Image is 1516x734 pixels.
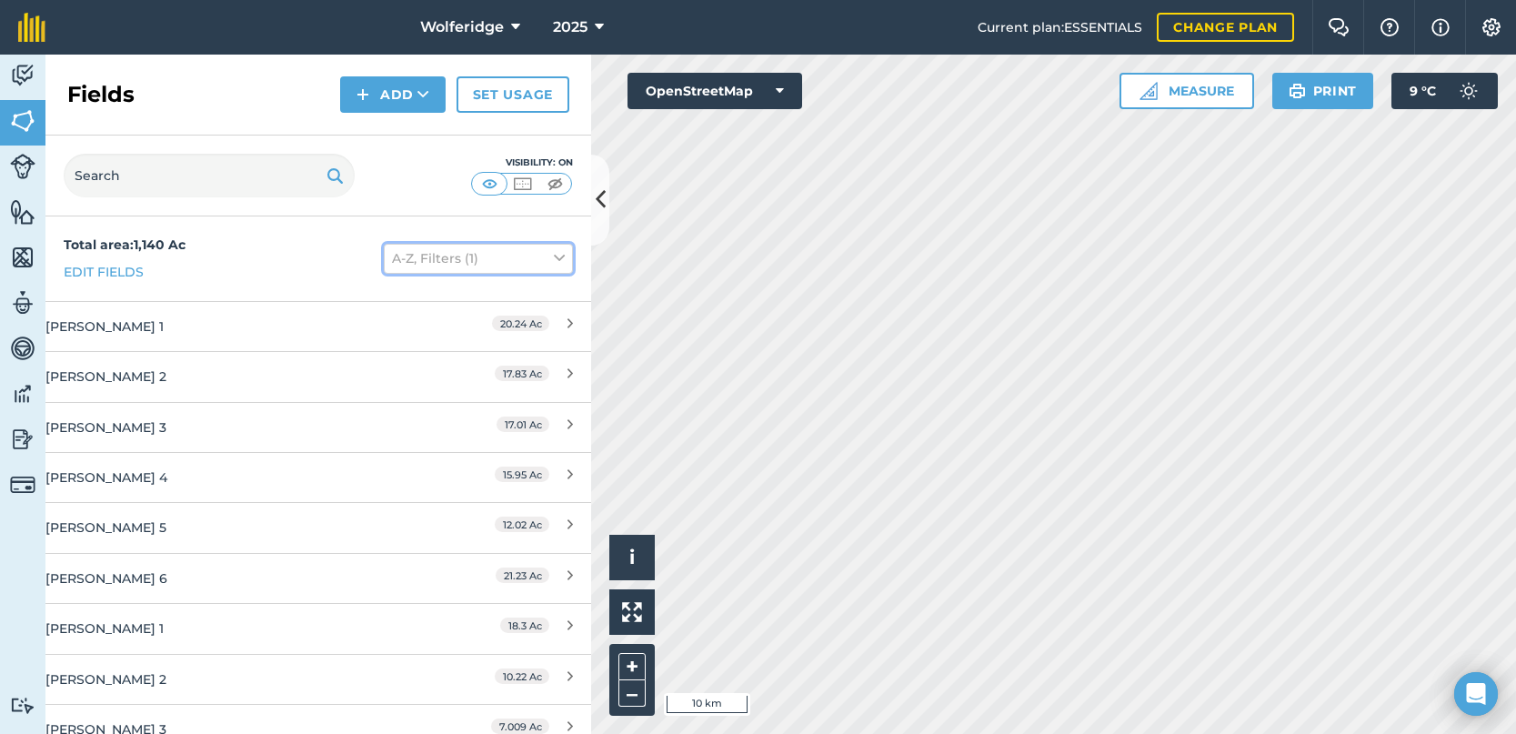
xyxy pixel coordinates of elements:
[10,62,35,89] img: svg+xml;base64,PD94bWwgdmVyc2lvbj0iMS4wIiBlbmNvZGluZz0idXRmLTgiPz4KPCEtLSBHZW5lcmF0b3I6IEFkb2JlIE...
[64,236,186,253] strong: Total area : 1,140 Ac
[45,302,591,351] a: [PERSON_NAME] 120.24 Ac
[478,175,501,193] img: svg+xml;base64,PHN2ZyB4bWxucz0iaHR0cDovL3d3dy53My5vcmcvMjAwMC9zdmciIHdpZHRoPSI1MCIgaGVpZ2h0PSI0MC...
[1454,672,1498,716] div: Open Intercom Messenger
[471,156,573,170] div: Visibility: On
[10,107,35,135] img: svg+xml;base64,PHN2ZyB4bWxucz0iaHR0cDovL3d3dy53My5vcmcvMjAwMC9zdmciIHdpZHRoPSI1NiIgaGVpZ2h0PSI2MC...
[10,380,35,407] img: svg+xml;base64,PD94bWwgdmVyc2lvbj0iMS4wIiBlbmNvZGluZz0idXRmLTgiPz4KPCEtLSBHZW5lcmF0b3I6IEFkb2JlIE...
[45,352,397,401] div: [PERSON_NAME] 2
[340,76,446,113] button: Add
[45,403,591,452] a: [PERSON_NAME] 317.01 Ac
[492,316,549,331] span: 20.24 Ac
[495,467,549,482] span: 15.95 Ac
[609,535,655,580] button: i
[1272,73,1374,109] button: Print
[500,618,549,633] span: 18.3 Ac
[627,73,802,109] button: OpenStreetMap
[1391,73,1498,109] button: 9 °C
[45,655,397,704] div: [PERSON_NAME] 2
[496,568,549,583] span: 21.23 Ac
[10,335,35,362] img: svg+xml;base64,PD94bWwgdmVyc2lvbj0iMS4wIiBlbmNvZGluZz0idXRmLTgiPz4KPCEtLSBHZW5lcmF0b3I6IEFkb2JlIE...
[18,13,45,42] img: fieldmargin Logo
[553,16,587,38] span: 2025
[10,154,35,179] img: svg+xml;base64,PD94bWwgdmVyc2lvbj0iMS4wIiBlbmNvZGluZz0idXRmLTgiPz4KPCEtLSBHZW5lcmF0b3I6IEFkb2JlIE...
[10,289,35,317] img: svg+xml;base64,PD94bWwgdmVyc2lvbj0iMS4wIiBlbmNvZGluZz0idXRmLTgiPz4KPCEtLSBHZW5lcmF0b3I6IEFkb2JlIE...
[491,719,549,734] span: 7.009 Ac
[64,154,355,197] input: Search
[618,680,646,707] button: –
[1481,18,1502,36] img: A cog icon
[45,604,397,653] div: [PERSON_NAME] 1
[1328,18,1350,36] img: Two speech bubbles overlapping with the left bubble in the forefront
[495,517,549,532] span: 12.02 Ac
[511,175,534,193] img: svg+xml;base64,PHN2ZyB4bWxucz0iaHR0cDovL3d3dy53My5vcmcvMjAwMC9zdmciIHdpZHRoPSI1MCIgaGVpZ2h0PSI0MC...
[1431,16,1450,38] img: svg+xml;base64,PHN2ZyB4bWxucz0iaHR0cDovL3d3dy53My5vcmcvMjAwMC9zdmciIHdpZHRoPSIxNyIgaGVpZ2h0PSIxNy...
[356,84,369,106] img: svg+xml;base64,PHN2ZyB4bWxucz0iaHR0cDovL3d3dy53My5vcmcvMjAwMC9zdmciIHdpZHRoPSIxNCIgaGVpZ2h0PSIyNC...
[1119,73,1254,109] button: Measure
[1410,73,1436,109] span: 9 ° C
[45,453,591,502] a: [PERSON_NAME] 415.95 Ac
[384,244,573,273] button: A-Z, Filters (1)
[1379,18,1401,36] img: A question mark icon
[45,503,591,552] a: [PERSON_NAME] 512.02 Ac
[495,366,549,381] span: 17.83 Ac
[495,669,549,684] span: 10.22 Ac
[10,198,35,226] img: svg+xml;base64,PHN2ZyB4bWxucz0iaHR0cDovL3d3dy53My5vcmcvMjAwMC9zdmciIHdpZHRoPSI1NiIgaGVpZ2h0PSI2MC...
[45,503,397,552] div: [PERSON_NAME] 5
[45,554,591,603] a: [PERSON_NAME] 621.23 Ac
[629,546,635,568] span: i
[45,403,397,452] div: [PERSON_NAME] 3
[45,604,591,653] a: [PERSON_NAME] 118.3 Ac
[67,80,135,109] h2: Fields
[10,426,35,453] img: svg+xml;base64,PD94bWwgdmVyc2lvbj0iMS4wIiBlbmNvZGluZz0idXRmLTgiPz4KPCEtLSBHZW5lcmF0b3I6IEFkb2JlIE...
[622,602,642,622] img: Four arrows, one pointing top left, one top right, one bottom right and the last bottom left
[1140,82,1158,100] img: Ruler icon
[45,655,591,704] a: [PERSON_NAME] 210.22 Ac
[1289,80,1306,102] img: svg+xml;base64,PHN2ZyB4bWxucz0iaHR0cDovL3d3dy53My5vcmcvMjAwMC9zdmciIHdpZHRoPSIxOSIgaGVpZ2h0PSIyNC...
[420,16,504,38] span: Wolferidge
[10,472,35,498] img: svg+xml;base64,PD94bWwgdmVyc2lvbj0iMS4wIiBlbmNvZGluZz0idXRmLTgiPz4KPCEtLSBHZW5lcmF0b3I6IEFkb2JlIE...
[1157,13,1294,42] a: Change plan
[45,302,397,351] div: [PERSON_NAME] 1
[10,244,35,271] img: svg+xml;base64,PHN2ZyB4bWxucz0iaHR0cDovL3d3dy53My5vcmcvMjAwMC9zdmciIHdpZHRoPSI1NiIgaGVpZ2h0PSI2MC...
[64,262,144,282] a: Edit fields
[544,175,567,193] img: svg+xml;base64,PHN2ZyB4bWxucz0iaHR0cDovL3d3dy53My5vcmcvMjAwMC9zdmciIHdpZHRoPSI1MCIgaGVpZ2h0PSI0MC...
[457,76,569,113] a: Set usage
[45,352,591,401] a: [PERSON_NAME] 217.83 Ac
[618,653,646,680] button: +
[497,417,549,432] span: 17.01 Ac
[45,453,397,502] div: [PERSON_NAME] 4
[45,554,397,603] div: [PERSON_NAME] 6
[978,17,1142,37] span: Current plan : ESSENTIALS
[1451,73,1487,109] img: svg+xml;base64,PD94bWwgdmVyc2lvbj0iMS4wIiBlbmNvZGluZz0idXRmLTgiPz4KPCEtLSBHZW5lcmF0b3I6IEFkb2JlIE...
[10,697,35,714] img: svg+xml;base64,PD94bWwgdmVyc2lvbj0iMS4wIiBlbmNvZGluZz0idXRmLTgiPz4KPCEtLSBHZW5lcmF0b3I6IEFkb2JlIE...
[326,165,344,186] img: svg+xml;base64,PHN2ZyB4bWxucz0iaHR0cDovL3d3dy53My5vcmcvMjAwMC9zdmciIHdpZHRoPSIxOSIgaGVpZ2h0PSIyNC...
